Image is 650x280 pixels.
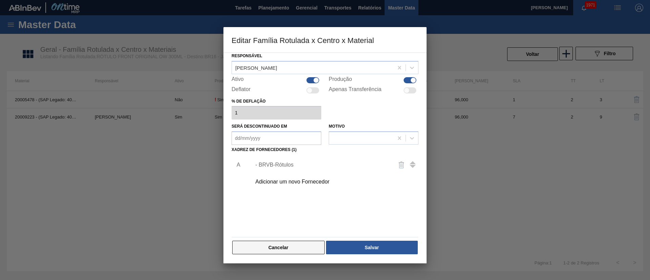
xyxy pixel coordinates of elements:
label: Apenas Transferência [329,86,382,94]
div: - BRVB-Rótulos [255,162,388,168]
label: Será descontinuado em [232,124,287,129]
h3: Editar Família Rotulada x Centro x Material [223,27,427,53]
input: dd/mm/yyyy [232,131,321,145]
label: Xadrez de Fornecedores (1) [232,147,297,152]
label: % de deflação [232,96,321,106]
label: Responsável [232,53,262,58]
li: A [232,156,242,173]
button: Cancelar [232,241,325,254]
button: delete-icon [393,157,410,173]
label: Produção [329,76,352,84]
label: Ativo [232,76,244,84]
button: Salvar [326,241,418,254]
div: Adicionar um novo Fornecedor [255,179,388,185]
label: Motivo [329,124,345,129]
div: [PERSON_NAME] [235,65,277,70]
label: Deflator [232,86,251,94]
img: delete-icon [397,161,406,169]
